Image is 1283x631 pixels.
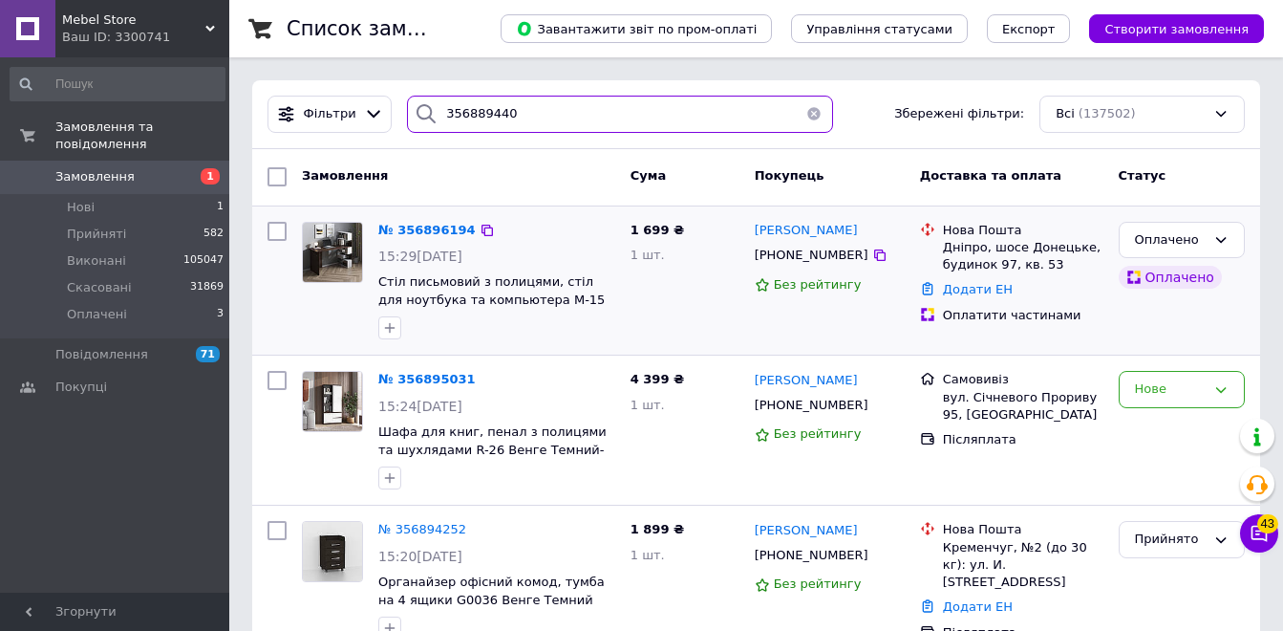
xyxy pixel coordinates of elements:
span: 43 [1257,514,1278,533]
span: [PHONE_NUMBER] [755,248,868,262]
span: Збережені фільтри: [894,105,1024,123]
span: [PERSON_NAME] [755,223,858,237]
div: Нова Пошта [943,222,1103,239]
a: № 356894252 [378,522,466,536]
span: 31869 [190,279,224,296]
a: [PERSON_NAME] [755,522,858,540]
span: 1 шт. [631,548,665,562]
span: Прийняті [67,226,126,243]
span: (137502) [1079,106,1136,120]
img: Фото товару [303,522,362,581]
a: Фото товару [302,371,363,432]
span: [PERSON_NAME] [755,523,858,537]
span: [PHONE_NUMBER] [755,398,868,412]
span: Cума [631,168,666,183]
button: Експорт [987,14,1071,43]
span: 582 [203,226,224,243]
div: Нове [1135,380,1206,400]
a: [PERSON_NAME] [755,372,858,390]
span: Замовлення [55,168,135,185]
button: Завантажити звіт по пром-оплаті [501,14,772,43]
span: Доставка та оплата [920,168,1061,183]
a: № 356896194 [378,223,476,237]
button: Чат з покупцем43 [1240,514,1278,553]
span: 1 шт. [631,398,665,412]
a: Додати ЕН [943,599,1013,614]
a: № 356895031 [378,372,476,386]
span: Експорт [1002,22,1056,36]
span: Нові [67,199,95,216]
span: Повідомлення [55,346,148,363]
div: Кременчуг, №2 (до 30 кг): ул. И. [STREET_ADDRESS] [943,539,1103,592]
a: Фото товару [302,222,363,283]
span: Виконані [67,252,126,270]
span: Замовлення [302,168,388,183]
span: 4 399 ₴ [631,372,684,386]
button: Управління статусами [791,14,968,43]
span: Без рейтингу [774,277,862,292]
span: Mebel Store [62,11,205,29]
a: Створити замовлення [1070,21,1264,35]
div: вул. Січневого Прориву 95, [GEOGRAPHIC_DATA] [943,389,1103,424]
span: Без рейтингу [774,577,862,591]
span: Створити замовлення [1104,22,1249,36]
a: Шафа для книг, пенал з полицями та шухлядами R-26 Венге Темний-Білий фасад [378,424,607,474]
span: 1 699 ₴ [631,223,684,237]
span: Покупець [755,168,824,183]
span: Без рейтингу [774,426,862,441]
span: 1 [217,199,224,216]
a: Фото товару [302,521,363,582]
span: 1 [201,168,220,185]
span: Завантажити звіт по пром-оплаті [516,20,757,37]
span: 1 шт. [631,248,665,262]
div: Оплачено [1119,266,1222,289]
div: Самовивіз [943,371,1103,388]
span: Скасовані [67,279,132,296]
span: 15:24[DATE] [378,399,462,414]
div: Оплатити частинами [943,307,1103,324]
button: Створити замовлення [1089,14,1264,43]
span: 15:29[DATE] [378,249,462,264]
h1: Список замовлень [287,17,481,40]
span: 105047 [183,252,224,270]
input: Пошук за номером замовлення, ПІБ покупця, номером телефону, Email, номером накладної [407,96,833,133]
div: Післяплата [943,431,1103,448]
span: Управління статусами [806,22,952,36]
a: Стіл письмовий з полицями, стіл для ноутбука та компьютера М-15 Венге Темний-Білий [378,274,605,324]
img: Фото товару [303,223,362,282]
span: 1 899 ₴ [631,522,684,536]
span: 3 [217,306,224,323]
a: [PERSON_NAME] [755,222,858,240]
button: Очистить [795,96,833,133]
a: Додати ЕН [943,282,1013,296]
span: [PERSON_NAME] [755,373,858,387]
span: Покупці [55,379,107,396]
input: Пошук [10,67,225,101]
div: Нова Пошта [943,521,1103,538]
span: Фільтри [304,105,356,123]
a: Органайзер офісний комод, тумба на 4 ящики G0036 Венге Темний [378,575,605,607]
div: Ваш ID: 3300741 [62,29,229,46]
div: Дніпро, шосе Донецьке, будинок 97, кв. 53 [943,239,1103,273]
div: Прийнято [1135,530,1206,550]
span: Всі [1056,105,1075,123]
div: Оплачено [1135,230,1206,250]
img: Фото товару [303,372,362,431]
span: Замовлення та повідомлення [55,119,229,153]
span: Статус [1119,168,1166,183]
span: Оплачені [67,306,127,323]
span: [PHONE_NUMBER] [755,548,868,562]
span: 71 [196,346,220,362]
span: 15:20[DATE] [378,549,462,564]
